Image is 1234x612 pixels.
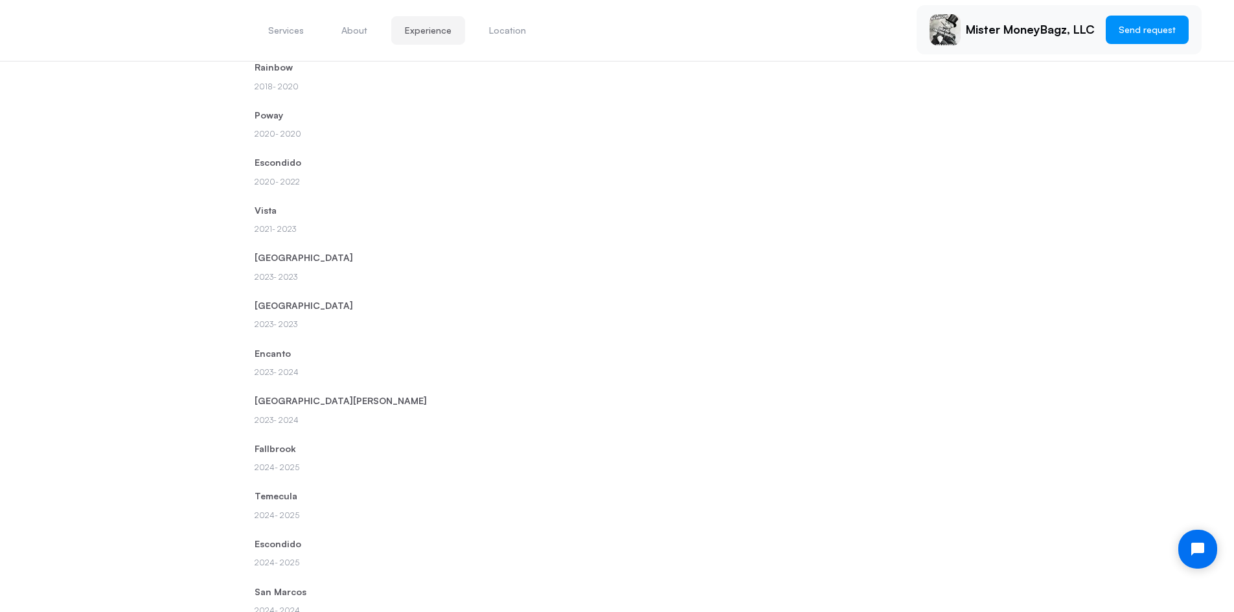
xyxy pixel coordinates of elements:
[255,251,731,265] p: [GEOGRAPHIC_DATA]
[275,462,299,472] span: - 2025
[255,366,731,378] p: 2023
[255,271,731,283] p: 2023
[255,155,731,170] p: Escondido
[275,558,299,567] span: - 2025
[391,16,465,45] button: Experience
[255,414,731,426] p: 2023
[255,442,731,456] p: Fallbrook
[275,177,300,187] span: - 2022
[255,203,731,218] p: Vista
[273,367,299,377] span: - 2024
[273,415,299,425] span: - 2024
[255,60,731,74] p: Rainbow
[255,299,731,313] p: [GEOGRAPHIC_DATA]
[255,223,731,235] p: 2021
[272,224,296,234] span: - 2023
[255,176,731,188] p: 2020
[255,461,731,473] p: 2024
[255,16,317,45] button: Services
[275,129,301,139] span: - 2020
[273,272,297,282] span: - 2023
[1106,16,1189,44] button: Send request
[273,82,299,91] span: - 2020
[966,23,1095,37] p: Mister MoneyBagz, LLC
[275,510,299,520] span: - 2025
[255,509,731,521] p: 2024
[255,585,731,599] p: San Marcos
[255,537,731,551] p: Escondido
[255,318,731,330] p: 2023
[255,394,731,408] p: [GEOGRAPHIC_DATA][PERSON_NAME]
[255,128,731,140] p: 2020
[930,14,961,45] img: Judah Michael
[273,319,297,329] span: - 2023
[1167,519,1228,580] iframe: Tidio Chat
[255,108,731,122] p: Poway
[475,16,540,45] button: Location
[255,489,731,503] p: Temecula
[255,556,731,569] p: 2024
[255,80,731,93] p: 2018
[328,16,381,45] button: About
[255,346,731,361] p: Encanto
